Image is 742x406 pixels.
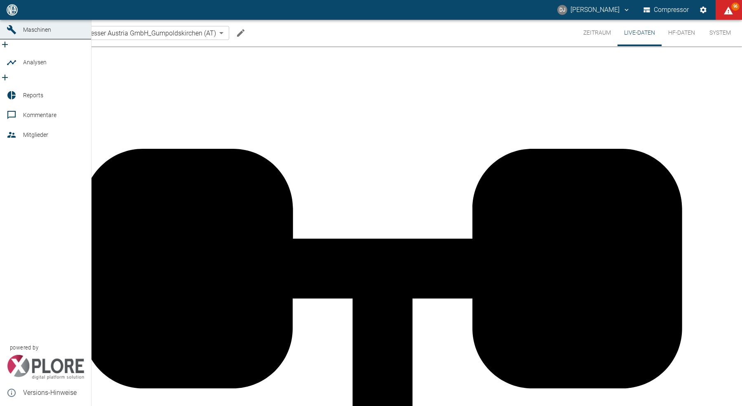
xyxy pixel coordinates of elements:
[577,20,618,46] button: Zeitraum
[23,92,43,99] span: Reports
[23,26,51,33] span: Maschinen
[23,131,48,138] span: Mitglieder
[696,2,711,17] button: Einstellungen
[6,4,19,15] img: logo
[618,20,662,46] button: Live-Daten
[23,112,56,118] span: Kommentare
[662,20,702,46] button: HF-Daten
[731,2,740,11] span: 96
[702,20,739,46] button: System
[44,28,216,38] span: 07.0013_V10_Messer Austria GmbH_Gumpoldskirchen (AT)
[7,355,85,380] img: Xplore Logo
[23,388,85,398] span: Versions-Hinweise
[556,2,632,17] button: david.jasper@nea-x.de
[23,59,47,66] span: Analysen
[31,28,216,38] a: 07.0013_V10_Messer Austria GmbH_Gumpoldskirchen (AT)
[232,25,249,41] button: Machine bearbeiten
[642,2,691,17] button: Compressor
[10,344,38,352] span: powered by
[557,5,567,15] div: DJ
